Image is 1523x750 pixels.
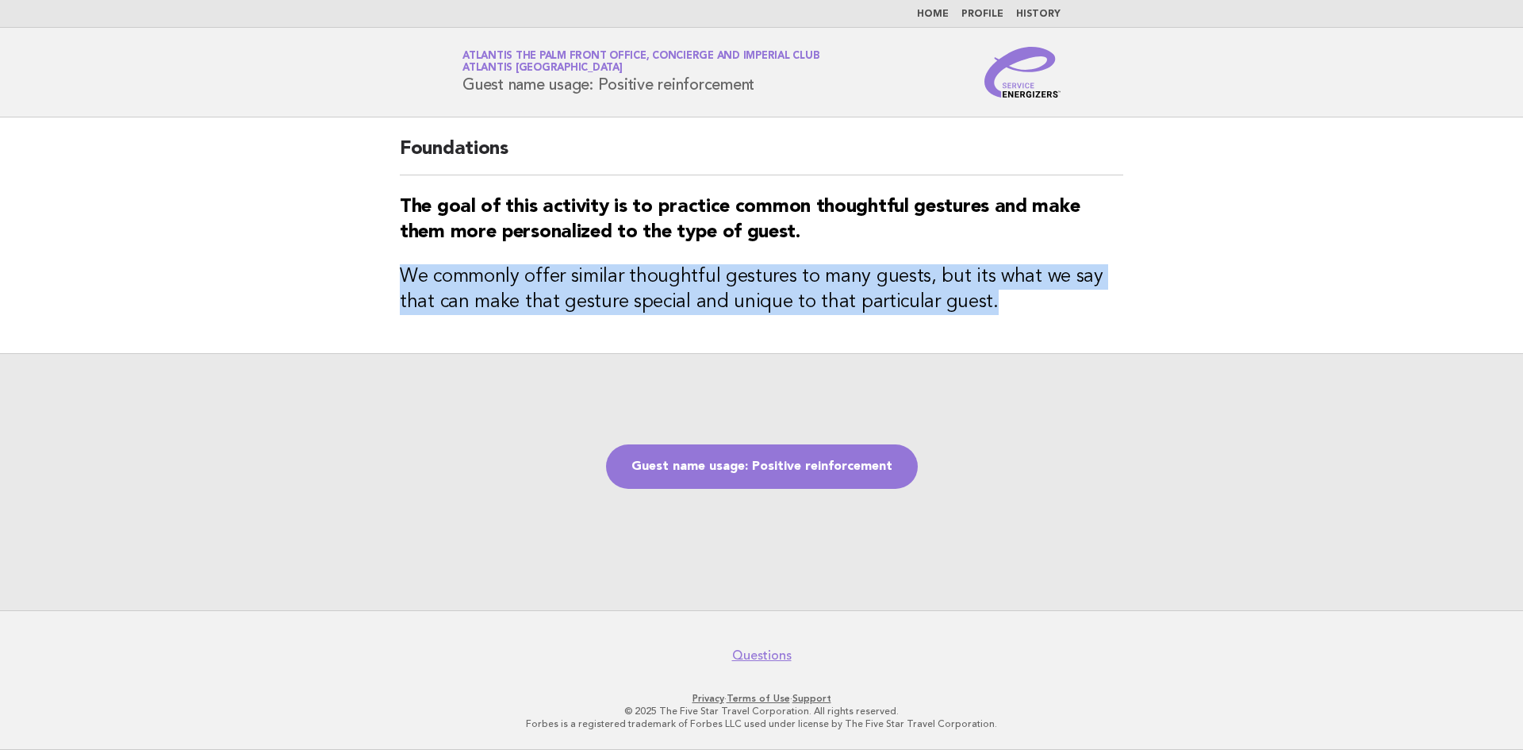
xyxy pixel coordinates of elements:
[276,705,1247,717] p: © 2025 The Five Star Travel Corporation. All rights reserved.
[462,51,819,73] a: Atlantis The Palm Front Office, Concierge and Imperial ClubAtlantis [GEOGRAPHIC_DATA]
[276,692,1247,705] p: · ·
[917,10,949,19] a: Home
[1016,10,1061,19] a: History
[732,648,792,663] a: Questions
[400,137,1123,175] h2: Foundations
[276,717,1247,730] p: Forbes is a registered trademark of Forbes LLC used under license by The Five Star Travel Corpora...
[792,693,831,704] a: Support
[961,10,1003,19] a: Profile
[727,693,790,704] a: Terms of Use
[462,52,819,93] h1: Guest name usage: Positive reinforcement
[400,264,1123,315] h3: We commonly offer similar thoughtful gestures to many guests, but its what we say that can make t...
[462,63,623,74] span: Atlantis [GEOGRAPHIC_DATA]
[606,444,918,489] a: Guest name usage: Positive reinforcement
[400,198,1080,242] strong: The goal of this activity is to practice common thoughtful gestures and make them more personaliz...
[692,693,724,704] a: Privacy
[984,47,1061,98] img: Service Energizers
